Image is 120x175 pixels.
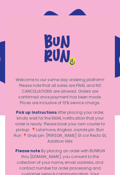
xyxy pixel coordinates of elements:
img: BUN RUN FOOD STORE [35,25,83,73]
div: After placing your order, kindly wait for the EMAIL notification that your order is ready. Please... [13,110,107,144]
div: Welcome to our same day ordering platform! Please note that all sales are FINAL and NO CANCELLATI... [13,77,107,106]
b: Please note [15,148,40,154]
b: Pick up Instructions [16,110,57,115]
